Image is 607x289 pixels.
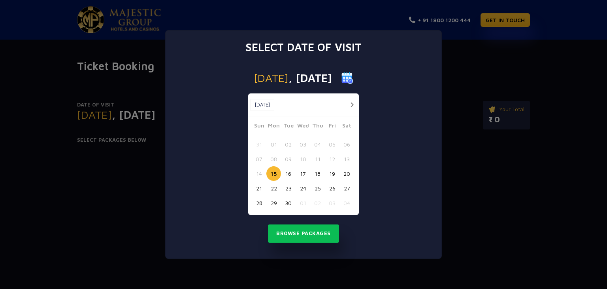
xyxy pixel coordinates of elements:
button: 04 [310,137,325,152]
button: 24 [296,181,310,196]
button: 04 [339,196,354,210]
button: 20 [339,166,354,181]
span: Sun [252,121,266,132]
button: Browse Packages [268,224,339,243]
button: 11 [310,152,325,166]
button: 17 [296,166,310,181]
button: 22 [266,181,281,196]
span: Tue [281,121,296,132]
button: 10 [296,152,310,166]
button: 15 [266,166,281,181]
button: 16 [281,166,296,181]
button: 09 [281,152,296,166]
button: 23 [281,181,296,196]
button: 02 [310,196,325,210]
button: 13 [339,152,354,166]
button: 27 [339,181,354,196]
span: Sat [339,121,354,132]
button: 01 [266,137,281,152]
span: Thu [310,121,325,132]
button: 21 [252,181,266,196]
button: 03 [325,196,339,210]
button: 29 [266,196,281,210]
button: 25 [310,181,325,196]
span: Fri [325,121,339,132]
button: 18 [310,166,325,181]
button: 08 [266,152,281,166]
button: 28 [252,196,266,210]
button: 02 [281,137,296,152]
span: Mon [266,121,281,132]
button: [DATE] [250,99,274,111]
button: 07 [252,152,266,166]
span: , [DATE] [288,72,332,84]
button: 30 [281,196,296,210]
span: Wed [296,121,310,132]
button: 14 [252,166,266,181]
button: 26 [325,181,339,196]
img: calender icon [341,72,353,84]
button: 01 [296,196,310,210]
h3: Select date of visit [245,40,362,54]
span: [DATE] [254,72,288,84]
button: 19 [325,166,339,181]
button: 05 [325,137,339,152]
button: 12 [325,152,339,166]
button: 03 [296,137,310,152]
button: 06 [339,137,354,152]
button: 31 [252,137,266,152]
